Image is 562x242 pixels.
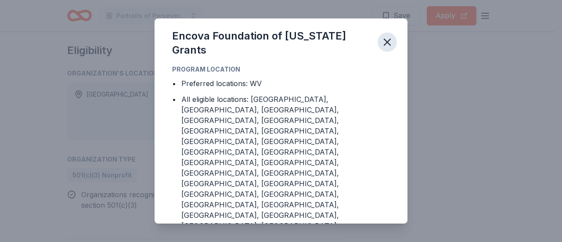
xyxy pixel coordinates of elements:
div: • [172,94,176,105]
div: Encova Foundation of [US_STATE] Grants [172,29,371,57]
div: Program Location [172,64,390,75]
div: Preferred locations: WV [181,78,262,89]
div: • [172,78,176,89]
